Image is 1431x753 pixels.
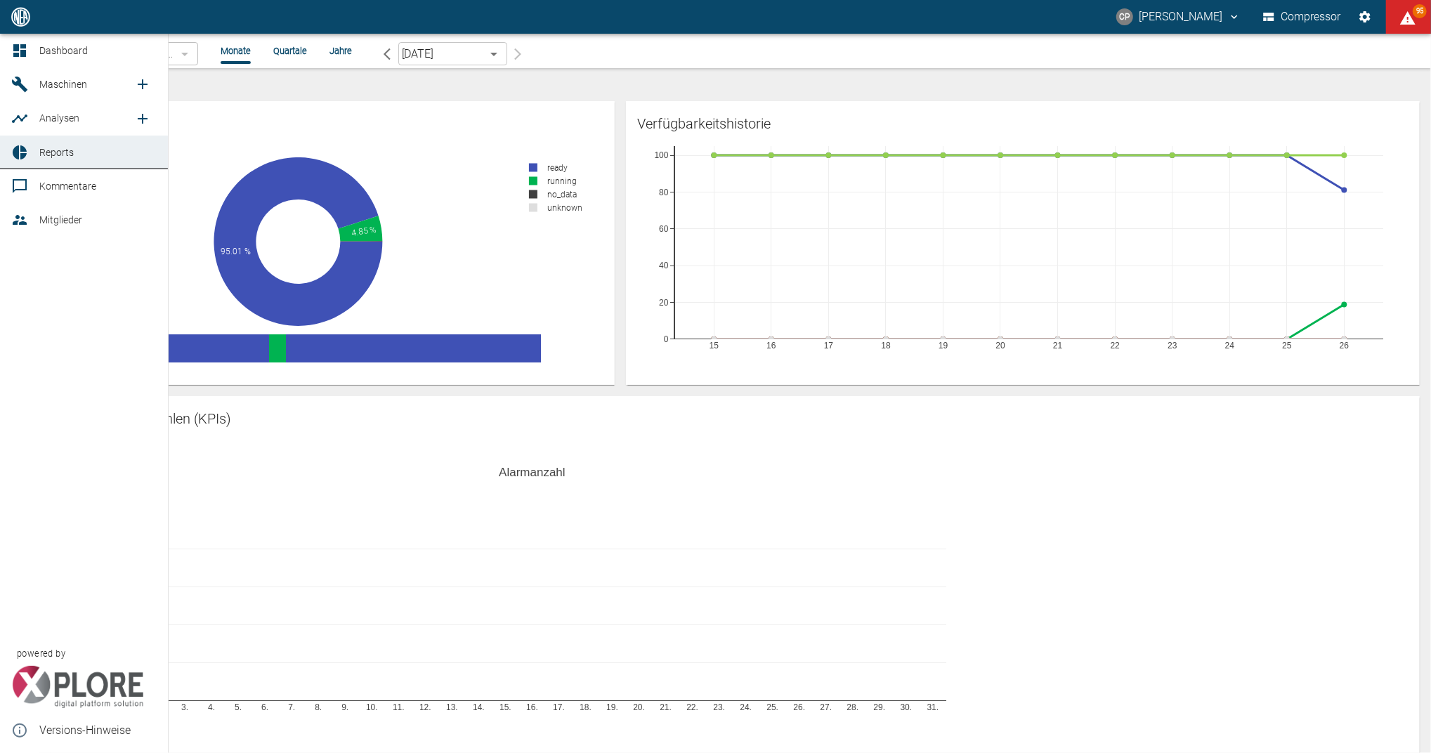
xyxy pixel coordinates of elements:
button: Compressor [1260,4,1344,30]
div: Leistungskennzahlen (KPIs) [62,407,1409,430]
span: 95 [1413,4,1427,18]
span: Dashboard [39,45,88,56]
li: Quartale [273,44,307,58]
div: Verfügbarkeitshistorie [637,112,1409,135]
span: Reports [39,147,74,158]
img: logo [10,7,32,26]
img: Xplore Logo [11,666,144,708]
span: powered by [17,647,65,660]
div: CP [1116,8,1133,25]
span: Kommentare [39,181,96,192]
button: arrow-back [374,42,398,65]
button: christoph.palm@neuman-esser.com [1114,4,1243,30]
div: Verfügbarkeit [62,112,603,135]
span: Versions-Hinweise [39,722,157,739]
span: Analysen [39,112,79,124]
li: Monate [221,44,251,58]
span: Mitglieder [39,214,82,225]
button: Einstellungen [1352,4,1378,30]
div: [DATE] [398,42,507,65]
a: new /analyses/list/0 [129,105,157,133]
a: new /machines [129,70,157,98]
li: Jahre [329,44,352,58]
span: Maschinen [39,79,87,90]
